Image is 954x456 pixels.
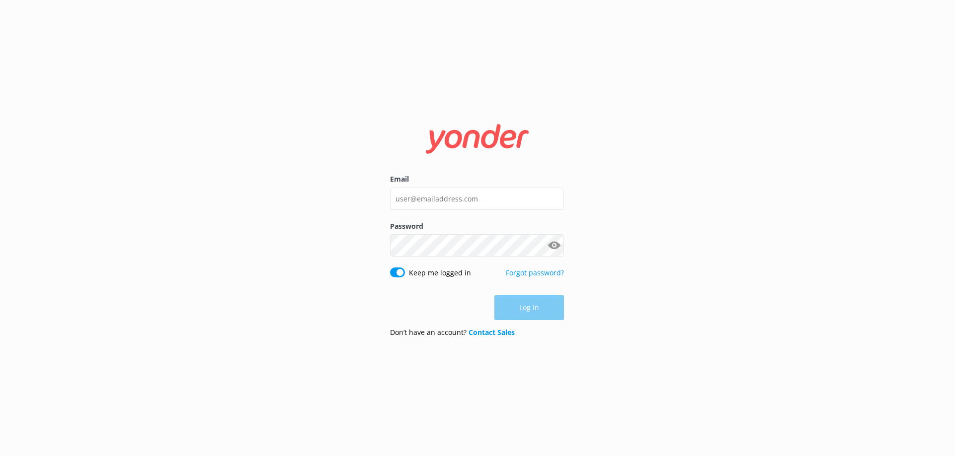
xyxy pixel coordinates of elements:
[390,221,564,232] label: Password
[544,236,564,256] button: Show password
[469,327,515,337] a: Contact Sales
[390,327,515,338] p: Don’t have an account?
[390,174,564,185] label: Email
[506,268,564,277] a: Forgot password?
[390,188,564,210] input: user@emailaddress.com
[409,267,471,278] label: Keep me logged in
